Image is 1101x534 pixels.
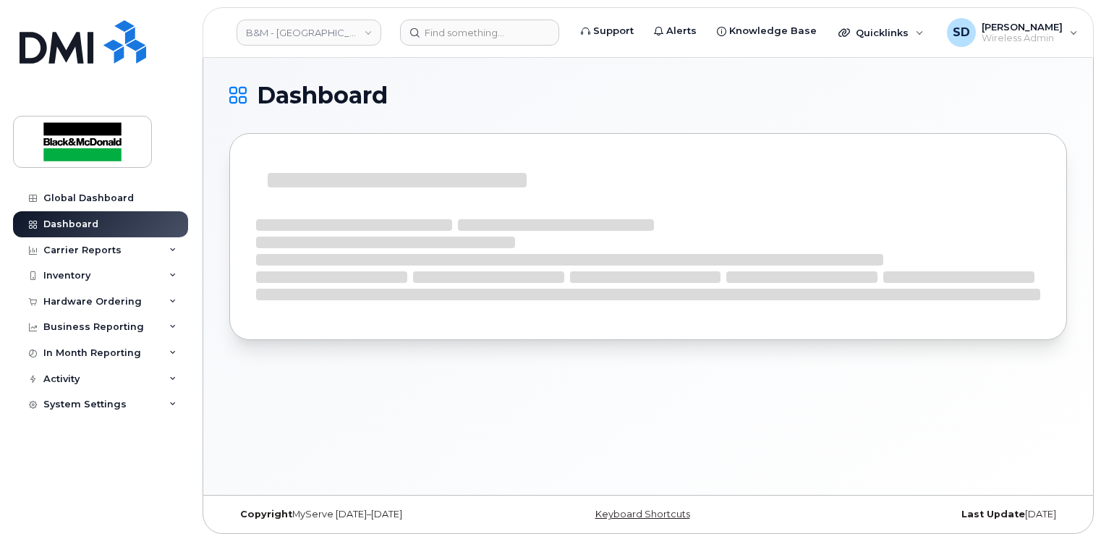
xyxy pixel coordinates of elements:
span: Dashboard [257,85,388,106]
strong: Copyright [240,509,292,520]
strong: Last Update [961,509,1025,520]
div: [DATE] [788,509,1067,520]
div: MyServe [DATE]–[DATE] [229,509,509,520]
a: Keyboard Shortcuts [595,509,690,520]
